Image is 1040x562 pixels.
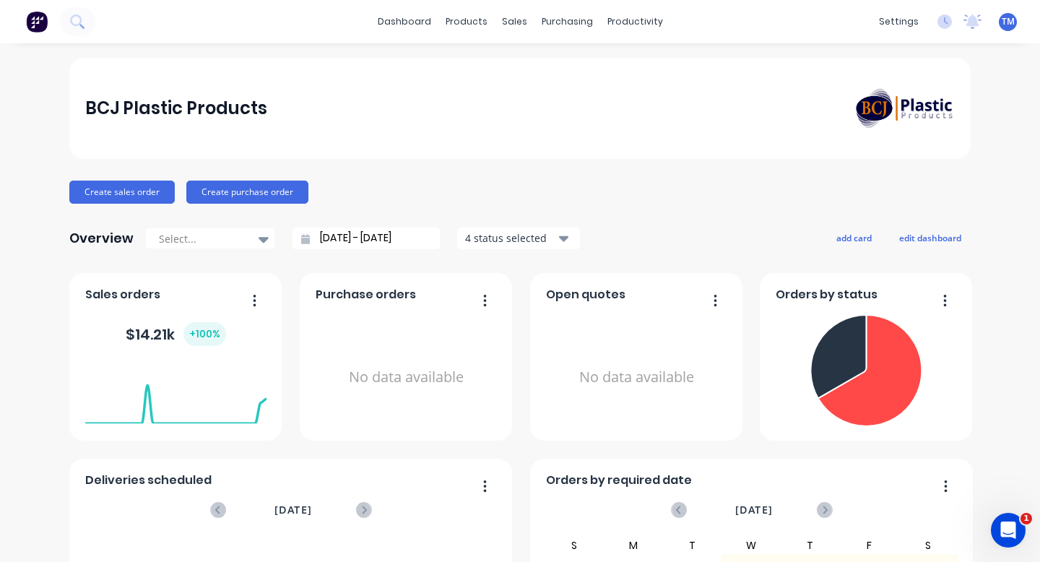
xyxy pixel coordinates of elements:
span: TM [1002,15,1015,28]
div: S [898,537,958,554]
div: products [438,11,495,33]
div: + 100 % [183,322,226,346]
button: edit dashboard [890,228,971,247]
span: Purchase orders [316,286,416,303]
div: settings [872,11,926,33]
div: S [545,537,604,554]
span: Sales orders [85,286,160,303]
div: Overview [69,224,134,253]
span: [DATE] [274,502,312,518]
div: 4 status selected [465,230,556,246]
button: Create sales order [69,181,175,204]
span: Orders by required date [546,472,692,489]
span: Open quotes [546,286,625,303]
div: T [781,537,840,554]
div: purchasing [534,11,600,33]
button: 4 status selected [457,228,580,249]
div: W [721,537,781,554]
img: Factory [26,11,48,33]
span: [DATE] [735,502,773,518]
div: No data available [546,309,727,446]
div: productivity [600,11,670,33]
div: M [604,537,663,554]
button: add card [827,228,881,247]
button: Create purchase order [186,181,308,204]
div: F [839,537,898,554]
span: 1 [1020,513,1032,524]
div: No data available [316,309,497,446]
a: dashboard [370,11,438,33]
div: $ 14.21k [126,322,226,346]
img: BCJ Plastic Products [854,87,955,129]
iframe: Intercom live chat [991,513,1026,548]
div: BCJ Plastic Products [85,94,267,123]
div: sales [495,11,534,33]
div: T [663,537,722,554]
span: Orders by status [776,286,877,303]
